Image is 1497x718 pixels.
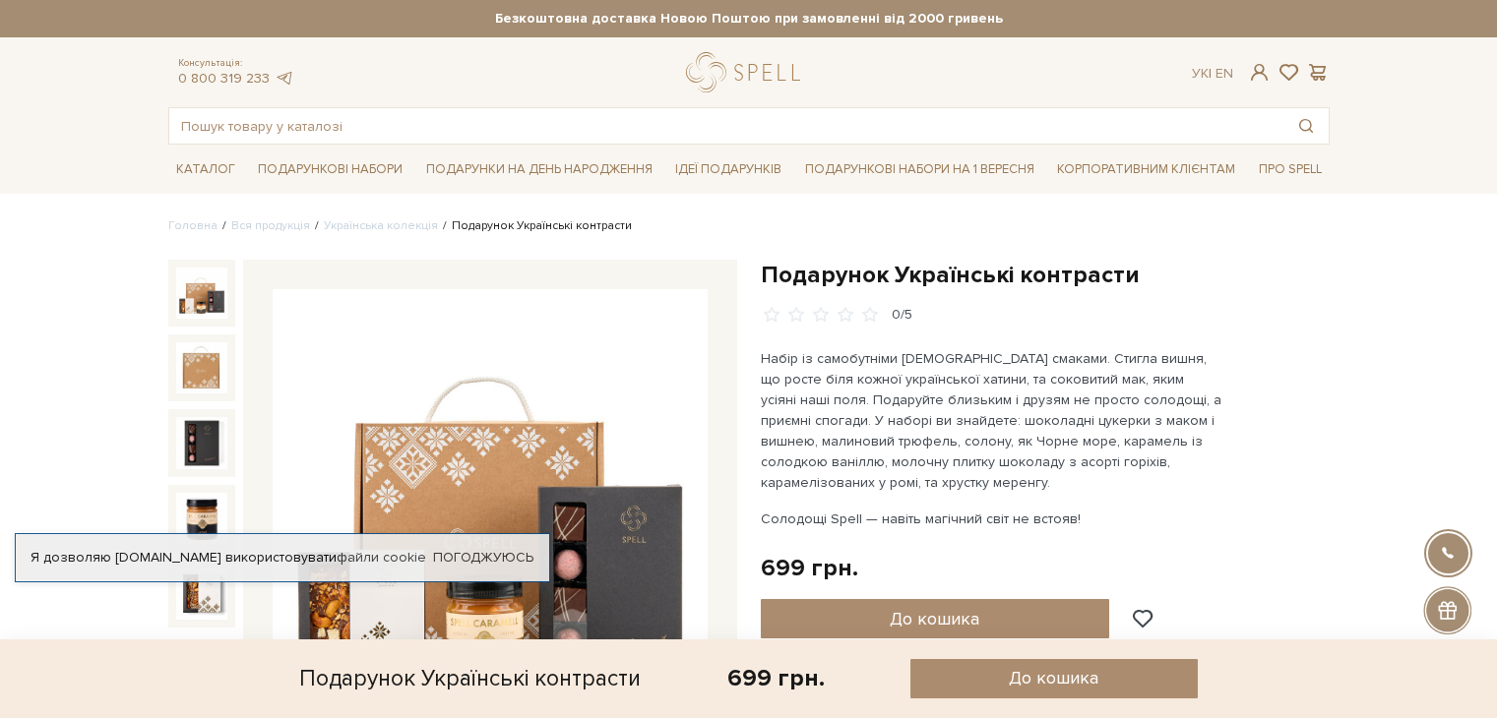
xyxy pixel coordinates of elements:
a: logo [686,52,809,92]
a: Вся продукція [231,218,310,233]
input: Пошук товару у каталозі [169,108,1283,144]
span: До кошика [890,608,979,629]
img: Подарунок Українські контрасти [176,342,227,393]
a: Корпоративним клієнтам [1049,152,1243,186]
p: Солодощі Spell — навіть магічний світ не встояв! [761,509,1222,529]
button: До кошика [761,599,1110,638]
button: Пошук товару у каталозі [1283,108,1329,144]
a: Подарункові набори на 1 Вересня [797,152,1042,186]
a: Ідеї подарунків [667,154,789,185]
span: До кошика [1009,667,1098,689]
a: Погоджуюсь [433,549,533,567]
span: Консультація: [178,57,294,70]
img: Подарунок Українські контрасти [176,568,227,619]
li: Подарунок Українські контрасти [438,217,632,235]
img: Подарунок Українські контрасти [176,493,227,544]
button: До кошика [910,659,1198,698]
p: Набір із самобутніми [DEMOGRAPHIC_DATA] смаками. Стигла вишня, що росте біля кожної української х... [761,348,1222,493]
div: 699 грн. [727,663,825,693]
a: Головна [168,218,218,233]
div: Я дозволяю [DOMAIN_NAME] використовувати [16,549,549,567]
span: | [1209,65,1212,82]
div: Подарунок Українські контрасти [299,659,641,698]
a: telegram [275,70,294,87]
a: файли cookie [337,549,426,566]
a: Українська колекція [324,218,438,233]
a: Каталог [168,154,243,185]
img: Подарунок Українські контрасти [176,268,227,319]
a: Подарункові набори [250,154,410,185]
div: 699 грн. [761,553,858,583]
h1: Подарунок Українські контрасти [761,260,1330,290]
img: Подарунок Українські контрасти [176,417,227,468]
a: Про Spell [1251,154,1330,185]
a: Подарунки на День народження [418,154,660,185]
a: En [1216,65,1233,82]
div: Ук [1192,65,1233,83]
strong: Безкоштовна доставка Новою Поштою при замовленні від 2000 гривень [168,10,1330,28]
a: 0 800 319 233 [178,70,270,87]
div: 0/5 [892,306,912,325]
